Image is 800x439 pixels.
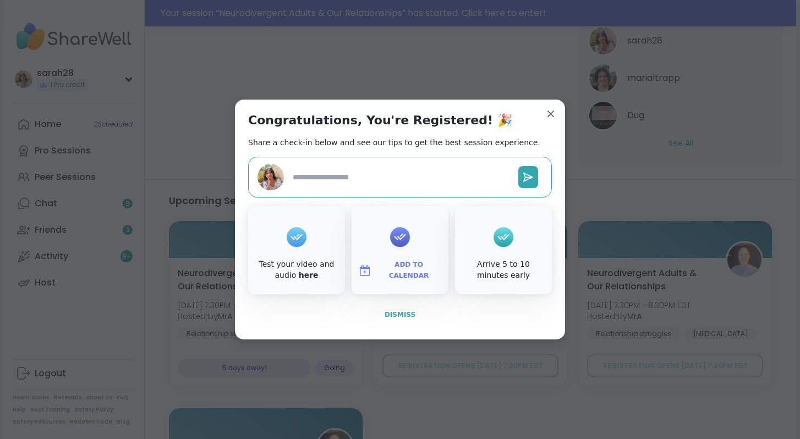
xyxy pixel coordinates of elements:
button: Add to Calendar [354,259,446,282]
h2: Share a check-in below and see our tips to get the best session experience. [248,137,540,148]
span: Add to Calendar [376,260,442,281]
h1: Congratulations, You're Registered! 🎉 [248,113,512,128]
span: Dismiss [385,311,415,319]
div: Arrive 5 to 10 minutes early [457,259,550,281]
div: Test your video and audio [250,259,343,281]
a: here [299,271,319,279]
img: sarah28 [257,164,284,190]
img: ShareWell Logomark [358,264,371,277]
button: Dismiss [248,303,552,326]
